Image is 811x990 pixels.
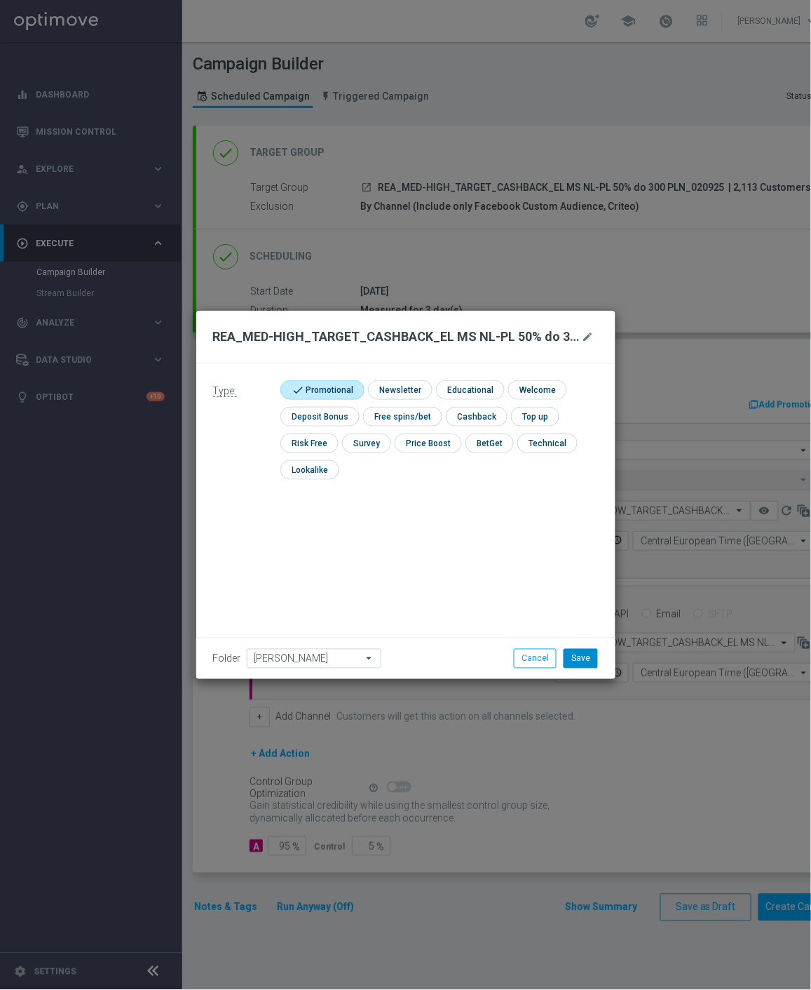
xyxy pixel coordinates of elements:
h2: REA_MED-HIGH_TARGET_CASHBACK_EL MS NL-PL 50% do 300 PLN_020925 [213,328,581,345]
label: Folder [213,653,241,665]
i: mode_edit [582,331,594,342]
span: Type: [213,385,237,397]
button: Cancel [514,649,557,669]
button: Save [564,649,598,669]
button: mode_edit [581,328,599,345]
i: arrow_drop_down [363,650,377,668]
